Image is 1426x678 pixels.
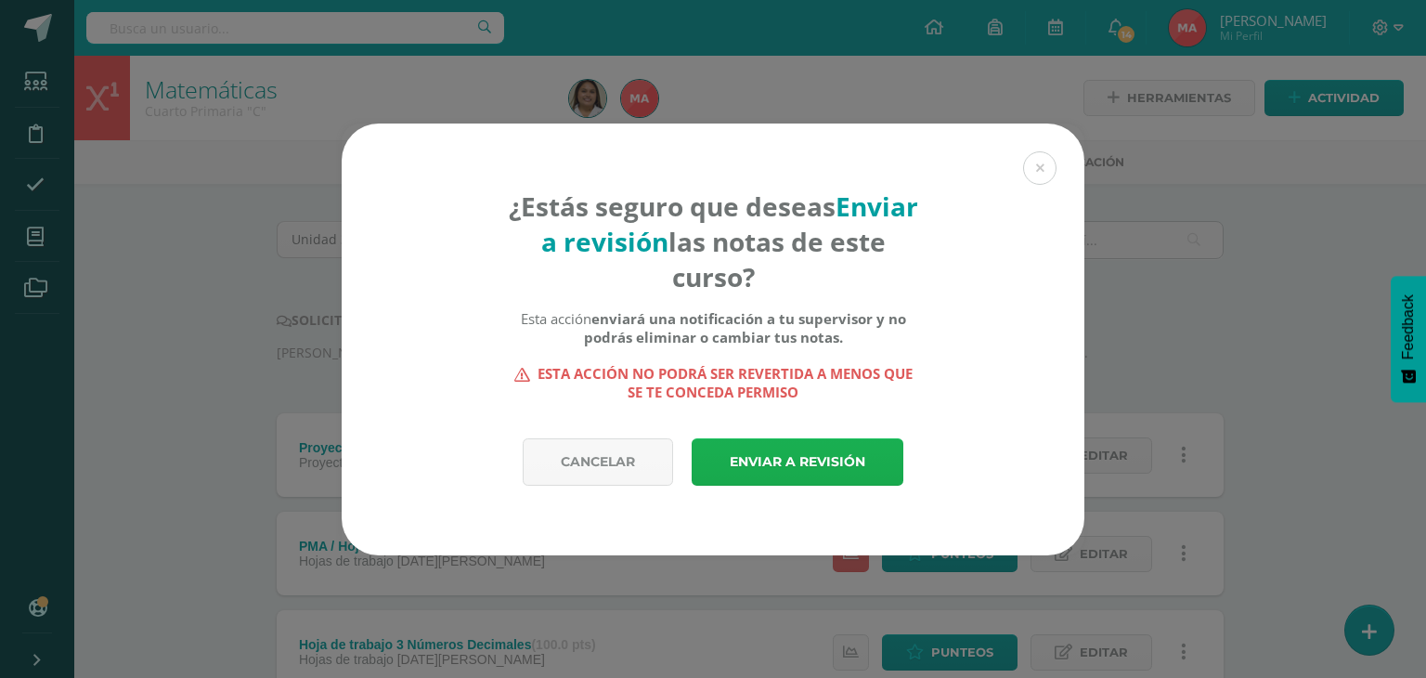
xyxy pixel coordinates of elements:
h4: ¿Estás seguro que deseas las notas de este curso? [508,189,919,294]
span: Feedback [1400,294,1417,359]
a: Enviar a revisión [692,438,903,486]
a: Cancelar [523,438,673,486]
button: Feedback - Mostrar encuesta [1391,276,1426,402]
strong: Esta acción no podrá ser revertida a menos que se te conceda permiso [508,364,919,401]
div: Esta acción [508,309,919,346]
b: enviará una notificación a tu supervisor y no podrás eliminar o cambiar tus notas. [584,309,906,346]
button: Close (Esc) [1023,151,1057,185]
strong: Enviar a revisión [541,189,918,259]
